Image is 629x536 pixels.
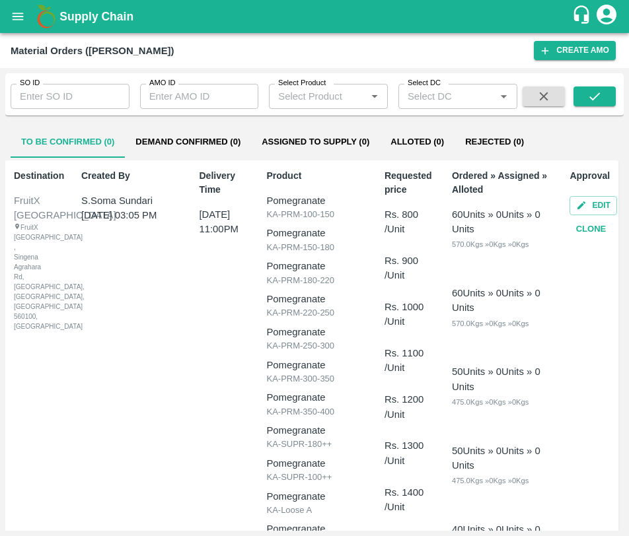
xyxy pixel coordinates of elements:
[140,84,259,109] input: Enter AMO ID
[452,286,548,316] div: 60 Units » 0 Units » 0 Units
[266,390,362,405] p: Pomegranate
[14,222,40,331] div: FruitX [GEOGRAPHIC_DATA] , Singena Agrahara Rd, [GEOGRAPHIC_DATA], [GEOGRAPHIC_DATA], [GEOGRAPHIC...
[366,88,383,105] button: Open
[81,169,177,183] p: Created By
[385,485,429,515] p: Rs. 1400 /Unit
[125,126,251,158] button: Demand Confirmed (0)
[452,398,529,406] span: 475.0 Kgs » 0 Kgs » 0 Kgs
[452,444,548,473] div: 50 Units » 0 Units » 0 Units
[534,41,616,60] button: Create AMO
[59,7,572,26] a: Supply Chain
[14,193,57,223] div: FruitX [GEOGRAPHIC_DATA]
[452,240,529,248] span: 570.0 Kgs » 0 Kgs » 0 Kgs
[273,88,362,105] input: Select Product
[595,3,618,30] div: account of current user
[81,208,161,222] p: [DATE] 03:05 PM
[149,78,176,88] label: AMO ID
[380,126,455,158] button: Alloted (0)
[3,1,33,32] button: open drawer
[452,319,529,327] span: 570.0 Kgs » 0 Kgs » 0 Kgs
[266,405,362,419] p: KA-PRM-350-400
[452,169,548,197] p: Ordered » Assigned » Alloted
[266,259,362,273] p: Pomegranate
[11,84,129,109] input: Enter SO ID
[251,126,380,158] button: Assigned to Supply (0)
[266,489,362,504] p: Pomegranate
[452,477,529,485] span: 475.0 Kgs » 0 Kgs » 0 Kgs
[266,274,362,287] p: KA-PRM-180-220
[385,346,429,376] p: Rs. 1100 /Unit
[570,169,614,183] p: Approval
[266,358,362,372] p: Pomegranate
[199,207,228,237] p: [DATE] 11:00PM
[20,78,40,88] label: SO ID
[402,88,474,105] input: Select DC
[266,471,362,484] p: KA-SUPR-100++
[266,208,362,221] p: KA-PRM-100-150
[11,126,125,158] button: To Be Confirmed (0)
[266,193,362,208] p: Pomegranate
[266,325,362,339] p: Pomegranate
[14,169,59,183] p: Destination
[452,207,548,237] div: 60 Units » 0 Units » 0 Units
[266,339,362,352] p: KA-PRM-250-300
[266,169,362,183] p: Product
[266,292,362,306] p: Pomegranate
[385,169,429,197] p: Requested price
[385,300,429,329] p: Rs. 1000 /Unit
[455,126,535,158] button: Rejected (0)
[495,88,512,105] button: Open
[385,207,429,237] p: Rs. 800 /Unit
[266,438,362,451] p: KA-SUPR-180++
[385,392,429,422] p: Rs. 1200 /Unit
[572,5,595,28] div: customer-support
[266,372,362,385] p: KA-PRM-300-350
[408,78,441,88] label: Select DC
[278,78,326,88] label: Select Product
[266,241,362,254] p: KA-PRM-150-180
[452,364,548,394] div: 50 Units » 0 Units » 0 Units
[81,193,161,208] p: S.Soma Sundari
[266,423,362,438] p: Pomegranate
[385,438,429,468] p: Rs. 1300 /Unit
[266,521,362,536] p: Pomegranate
[570,218,612,241] button: Clone
[11,42,174,59] div: Material Orders ([PERSON_NAME])
[33,3,59,30] img: logo
[266,226,362,240] p: Pomegranate
[570,196,616,215] button: Edit
[266,504,362,517] p: KA-Loose A
[59,10,133,23] b: Supply Chain
[266,456,362,471] p: Pomegranate
[385,253,429,283] p: Rs. 900 /Unit
[266,306,362,319] p: KA-PRM-220-250
[199,169,244,197] p: Delivery Time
